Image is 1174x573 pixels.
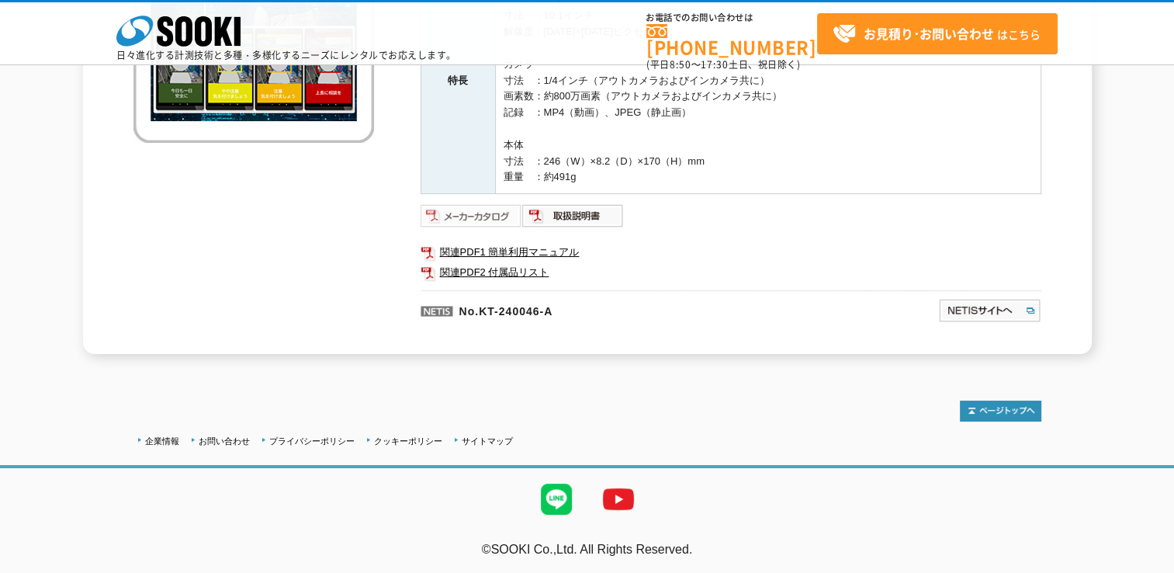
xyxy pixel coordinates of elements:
[833,23,1041,46] span: はこちら
[670,57,691,71] span: 8:50
[269,436,355,446] a: プライバシーポリシー
[587,468,649,530] img: YouTube
[938,298,1041,323] img: NETISサイトへ
[525,468,587,530] img: LINE
[864,24,994,43] strong: お見積り･お問い合わせ
[960,401,1041,422] img: トップページへ
[817,13,1058,54] a: お見積り･お問い合わせはこちら
[462,436,513,446] a: サイトマップ
[522,203,624,228] img: 取扱説明書
[421,242,1041,262] a: 関連PDF1 簡単利用マニュアル
[116,50,456,60] p: 日々進化する計測技術と多種・多様化するニーズにレンタルでお応えします。
[646,13,817,23] span: お電話でのお問い合わせは
[421,290,788,328] p: No.KT-240046-A
[421,214,522,225] a: メーカーカタログ
[646,24,817,56] a: [PHONE_NUMBER]
[421,203,522,228] img: メーカーカタログ
[1114,559,1174,572] a: テストMail
[522,214,624,225] a: 取扱説明書
[145,436,179,446] a: 企業情報
[646,57,800,71] span: (平日 ～ 土日、祝日除く)
[374,436,442,446] a: クッキーポリシー
[701,57,729,71] span: 17:30
[199,436,250,446] a: お問い合わせ
[421,262,1041,283] a: 関連PDF2 付属品リスト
